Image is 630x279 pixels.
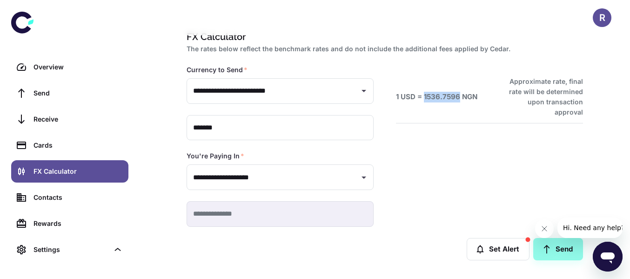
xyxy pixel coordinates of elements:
[593,242,623,272] iframe: Button to launch messaging window
[357,171,370,184] button: Open
[11,238,128,261] div: Settings
[34,192,123,203] div: Contacts
[187,30,579,44] h1: FX Calculator
[11,212,128,235] a: Rewards
[11,108,128,130] a: Receive
[187,65,248,75] label: Currency to Send
[467,238,529,260] button: Set Alert
[11,160,128,183] a: FX Calculator
[557,218,623,238] iframe: Message from company
[34,166,123,177] div: FX Calculator
[535,219,554,238] iframe: Close message
[6,7,67,14] span: Hi. Need any help?
[593,8,611,27] button: R
[357,84,370,97] button: Open
[34,62,123,72] div: Overview
[11,134,128,157] a: Cards
[34,88,123,98] div: Send
[11,82,128,104] a: Send
[499,76,583,117] h6: Approximate rate, final rate will be determined upon transaction approval
[11,186,128,209] a: Contacts
[187,151,244,161] label: You're Paying In
[34,140,123,150] div: Cards
[396,92,477,102] h6: 1 USD = 1536.7596 NGN
[533,238,583,260] a: Send
[34,114,123,124] div: Receive
[34,245,109,255] div: Settings
[34,218,123,229] div: Rewards
[11,56,128,78] a: Overview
